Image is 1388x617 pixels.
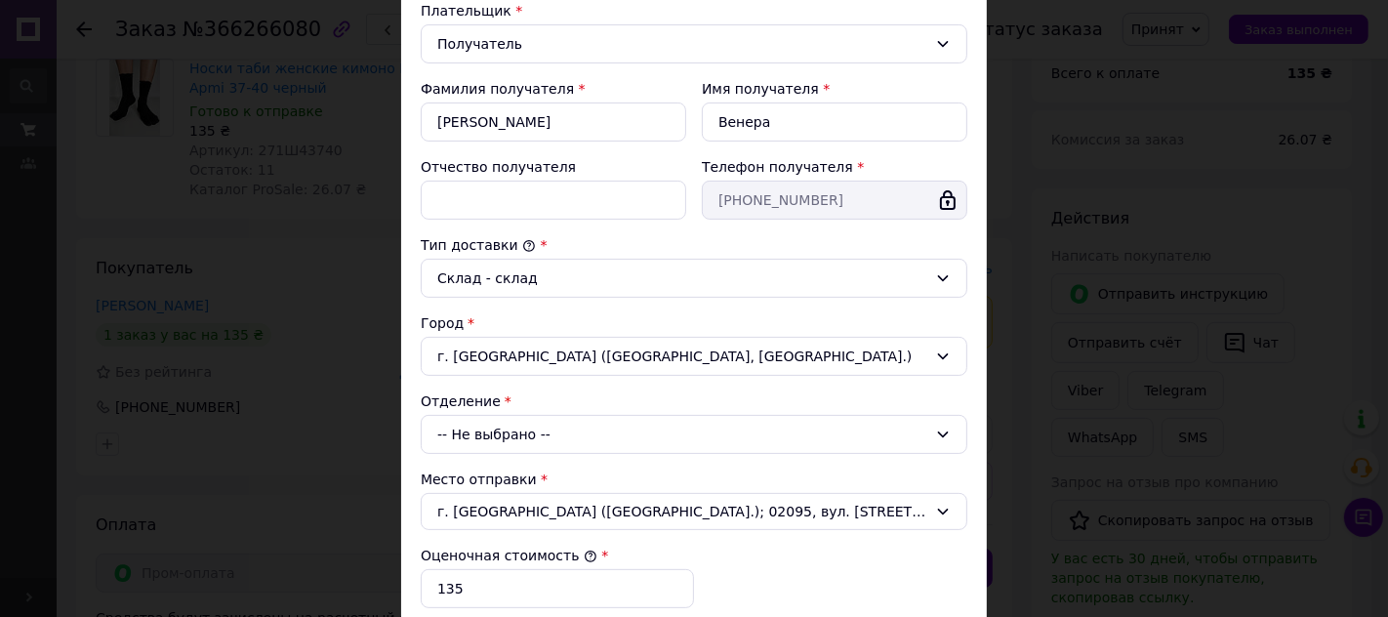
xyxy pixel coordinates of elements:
div: Плательщик [421,1,967,21]
label: Отчество получателя [421,159,576,175]
div: Получатель [437,33,927,55]
div: -- Не выбрано -- [421,415,967,454]
label: Фамилия получателя [421,81,574,97]
div: Тип доставки [421,235,967,255]
div: г. [GEOGRAPHIC_DATA] ([GEOGRAPHIC_DATA], [GEOGRAPHIC_DATA].) [421,337,967,376]
label: Телефон получателя [702,159,853,175]
div: Отделение [421,391,967,411]
div: Склад - склад [437,267,927,289]
label: Имя получателя [702,81,819,97]
span: г. [GEOGRAPHIC_DATA] ([GEOGRAPHIC_DATA].); 02095, вул. [STREET_ADDRESS] [437,502,927,521]
input: +380 [702,181,967,220]
div: Город [421,313,967,333]
div: Место отправки [421,470,967,489]
label: Оценочная стоимость [421,548,597,563]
